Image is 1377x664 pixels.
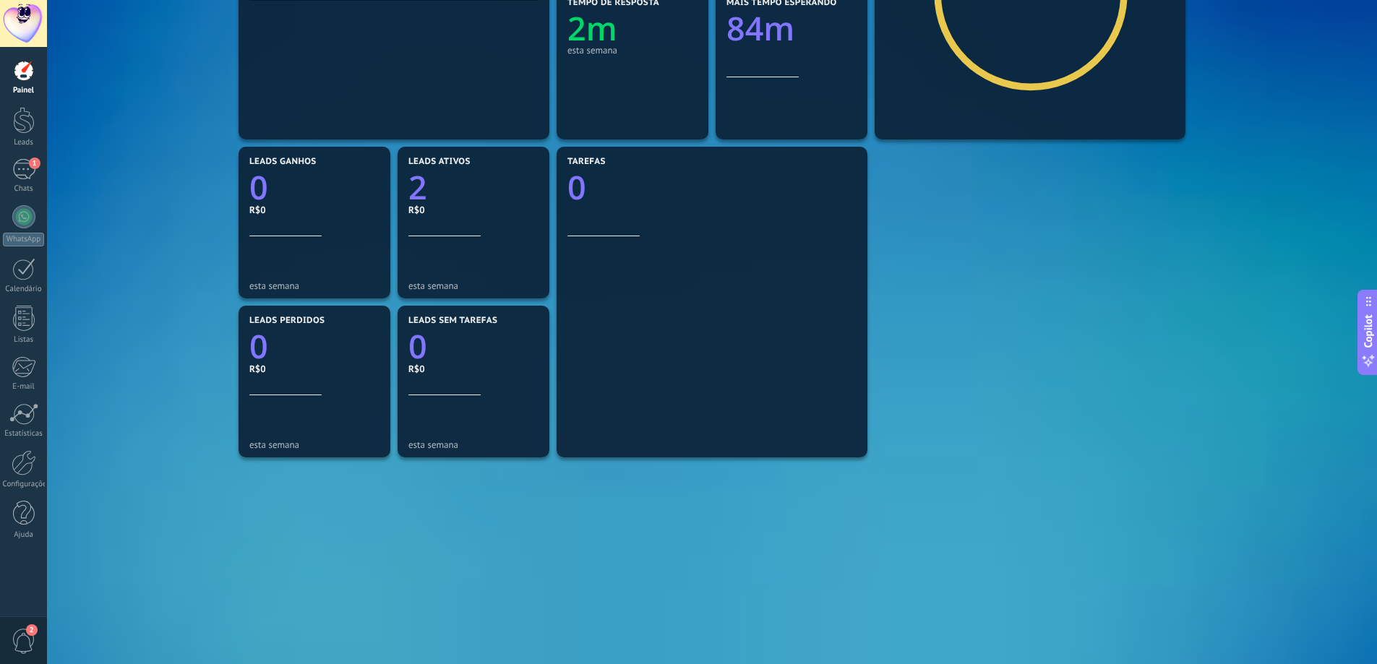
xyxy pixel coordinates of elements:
[3,335,45,345] div: Listas
[249,280,379,291] div: esta semana
[26,624,38,636] span: 2
[249,324,268,368] text: 0
[249,439,379,450] div: esta semana
[3,382,45,392] div: E-mail
[567,165,586,210] text: 0
[3,480,45,489] div: Configurações
[726,7,794,51] text: 84m
[3,429,45,439] div: Estatísticas
[3,285,45,294] div: Calendário
[408,363,539,375] div: R$0
[3,233,44,246] div: WhatsApp
[408,157,471,167] span: Leads ativos
[1361,314,1376,348] span: Copilot
[408,324,427,368] text: 0
[567,7,617,51] text: 2m
[567,45,698,56] div: esta semana
[249,363,379,375] div: R$0
[567,157,606,167] span: Tarefas
[29,158,40,169] span: 1
[3,184,45,194] div: Chats
[408,165,539,210] a: 2
[567,165,857,210] a: 0
[249,316,325,326] span: Leads perdidos
[408,316,497,326] span: Leads sem tarefas
[249,324,379,368] a: 0
[3,86,45,95] div: Painel
[3,530,45,540] div: Ajuda
[249,165,379,210] a: 0
[249,165,268,210] text: 0
[408,165,427,210] text: 2
[726,7,857,51] a: 84m
[408,204,539,216] div: R$0
[249,157,317,167] span: Leads ganhos
[408,280,539,291] div: esta semana
[408,439,539,450] div: esta semana
[408,324,539,368] a: 0
[249,204,379,216] div: R$0
[3,138,45,147] div: Leads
